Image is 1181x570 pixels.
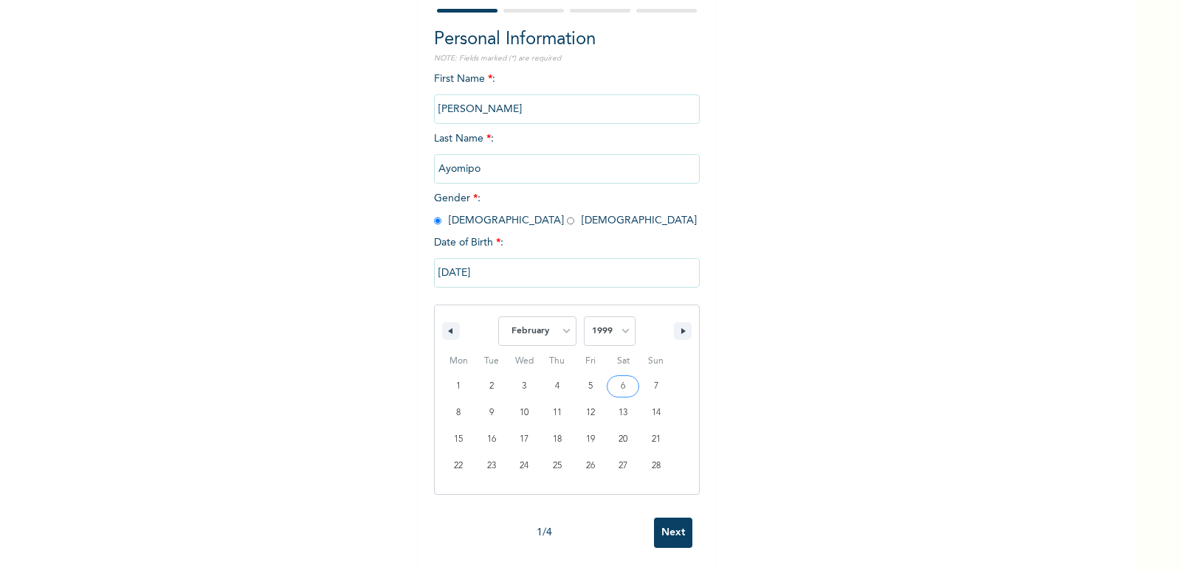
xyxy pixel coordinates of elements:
button: 14 [639,400,672,426]
button: 26 [574,453,607,479]
button: 7 [639,373,672,400]
button: 12 [574,400,607,426]
p: NOTE: Fields marked (*) are required [434,53,700,64]
button: 23 [475,453,509,479]
span: 4 [555,373,559,400]
span: 7 [654,373,658,400]
span: 28 [652,453,661,479]
button: 2 [475,373,509,400]
span: 24 [520,453,528,479]
button: 28 [639,453,672,479]
span: 20 [619,426,627,453]
span: 11 [553,400,562,426]
button: 24 [508,453,541,479]
span: 15 [454,426,463,453]
span: 2 [489,373,494,400]
button: 8 [442,400,475,426]
span: 17 [520,426,528,453]
span: 13 [619,400,627,426]
span: 26 [586,453,595,479]
span: 19 [586,426,595,453]
span: 10 [520,400,528,426]
span: 27 [619,453,627,479]
button: 27 [607,453,640,479]
span: 1 [456,373,461,400]
span: 22 [454,453,463,479]
span: 12 [586,400,595,426]
button: 1 [442,373,475,400]
input: Enter your first name [434,94,700,124]
span: 18 [553,426,562,453]
span: Fri [574,350,607,373]
span: Gender : [DEMOGRAPHIC_DATA] [DEMOGRAPHIC_DATA] [434,193,697,226]
span: 9 [489,400,494,426]
button: 25 [541,453,574,479]
span: 6 [621,373,625,400]
button: 3 [508,373,541,400]
button: 18 [541,426,574,453]
span: 21 [652,426,661,453]
span: Mon [442,350,475,373]
button: 19 [574,426,607,453]
div: 1 / 4 [434,525,654,541]
span: Sat [607,350,640,373]
input: Enter your last name [434,154,700,184]
button: 22 [442,453,475,479]
button: 5 [574,373,607,400]
button: 16 [475,426,509,453]
button: 11 [541,400,574,426]
span: 16 [487,426,496,453]
button: 6 [607,373,640,400]
span: 23 [487,453,496,479]
button: 20 [607,426,640,453]
input: Next [654,518,692,548]
span: Sun [639,350,672,373]
span: 3 [522,373,526,400]
span: Tue [475,350,509,373]
span: 14 [652,400,661,426]
span: 8 [456,400,461,426]
span: Wed [508,350,541,373]
button: 4 [541,373,574,400]
span: Thu [541,350,574,373]
span: 25 [553,453,562,479]
input: DD-MM-YYYY [434,258,700,288]
span: Last Name : [434,133,700,174]
button: 21 [639,426,672,453]
span: First Name : [434,74,700,114]
button: 9 [475,400,509,426]
button: 10 [508,400,541,426]
button: 17 [508,426,541,453]
span: Date of Birth : [434,235,503,251]
button: 15 [442,426,475,453]
h2: Personal Information [434,27,700,53]
span: 5 [588,373,593,400]
button: 13 [607,400,640,426]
